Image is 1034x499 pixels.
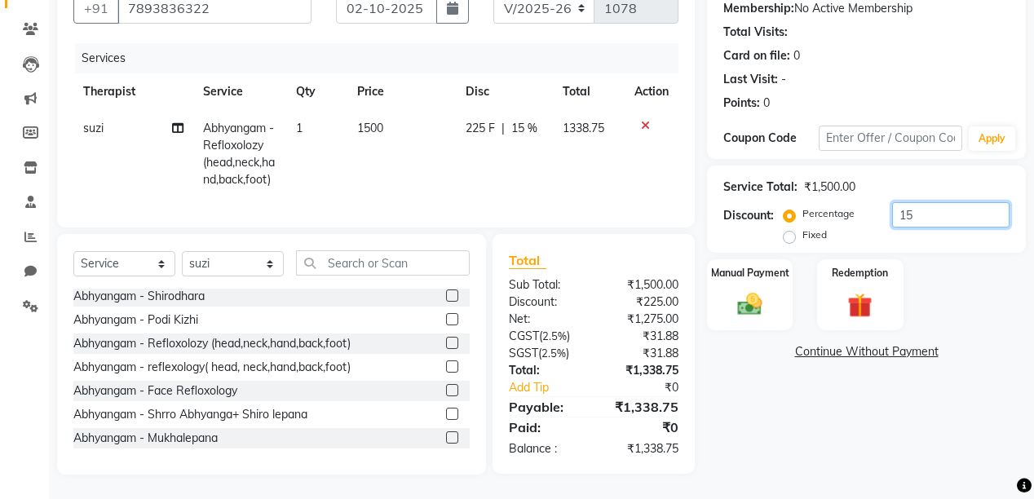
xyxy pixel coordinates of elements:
div: Payable: [497,397,594,417]
div: ₹31.88 [594,345,691,362]
div: ₹0 [610,379,691,396]
span: 1338.75 [563,121,604,135]
div: Abhyangam - Mukhalepana [73,430,218,447]
th: Therapist [73,73,193,110]
span: suzi [83,121,104,135]
div: Card on file: [723,47,790,64]
div: 0 [763,95,770,112]
input: Enter Offer / Coupon Code [819,126,962,151]
th: Total [553,73,625,110]
span: 2.5% [541,347,566,360]
div: Abhyangam - Shirodhara [73,288,205,305]
span: 225 F [466,120,495,137]
th: Qty [286,73,347,110]
div: ₹225.00 [594,294,691,311]
a: Add Tip [497,379,610,396]
span: 2.5% [542,329,567,342]
div: ₹1,338.75 [594,362,691,379]
img: _cash.svg [730,290,770,319]
label: Percentage [802,206,855,221]
div: Coupon Code [723,130,819,147]
div: Paid: [497,417,594,437]
div: Abhyangam - Shrro Abhyanga+ Shiro lepana [73,406,307,423]
div: Balance : [497,440,594,457]
span: SGST [509,346,538,360]
div: Abhyangam - Face Refloxology [73,382,237,400]
label: Fixed [802,227,827,242]
div: Points: [723,95,760,112]
span: 1500 [357,121,383,135]
button: Apply [969,126,1015,151]
div: Net: [497,311,594,328]
div: ₹1,275.00 [594,311,691,328]
label: Redemption [832,266,888,280]
div: - [781,71,786,88]
span: 1 [296,121,303,135]
th: Service [193,73,286,110]
div: Services [75,43,691,73]
div: ₹1,338.75 [594,397,691,417]
th: Price [347,73,456,110]
span: | [502,120,505,137]
div: Service Total: [723,179,798,196]
div: Discount: [723,207,774,224]
div: Total: [497,362,594,379]
div: ₹1,338.75 [594,440,691,457]
span: CGST [509,329,539,343]
span: Total [509,252,546,269]
img: _gift.svg [840,290,880,320]
div: 0 [793,47,800,64]
div: Discount: [497,294,594,311]
label: Manual Payment [711,266,789,280]
div: Total Visits: [723,24,788,41]
div: ₹1,500.00 [804,179,855,196]
div: ₹1,500.00 [594,276,691,294]
span: Abhyangam - Refloxolozy (head,neck,hand,back,foot) [203,121,275,187]
div: Abhyangam - reflexology( head, neck,hand,back,foot) [73,359,351,376]
div: ( ) [497,328,594,345]
div: Last Visit: [723,71,778,88]
th: Disc [456,73,553,110]
div: Sub Total: [497,276,594,294]
a: Continue Without Payment [710,343,1023,360]
div: ( ) [497,345,594,362]
div: Abhyangam - Podi Kizhi [73,311,198,329]
div: ₹31.88 [594,328,691,345]
input: Search or Scan [296,250,470,276]
th: Action [625,73,678,110]
div: Abhyangam - Refloxolozy (head,neck,hand,back,foot) [73,335,351,352]
div: ₹0 [594,417,691,437]
span: 15 % [511,120,537,137]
